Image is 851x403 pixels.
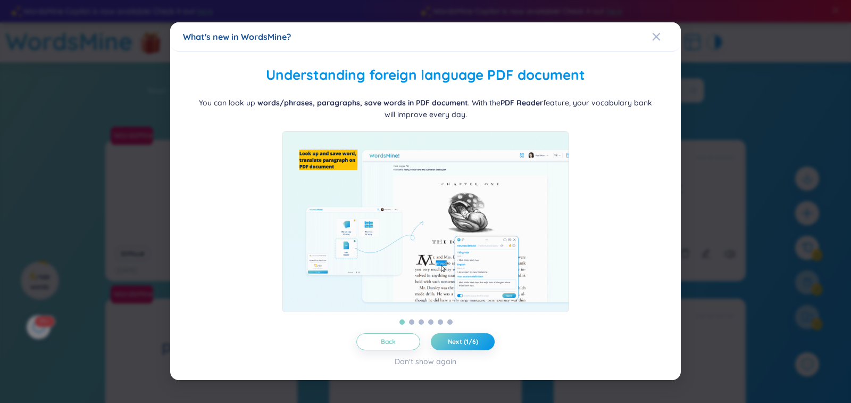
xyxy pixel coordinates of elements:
[183,64,668,86] h2: Understanding foreign language PDF document
[356,334,420,351] button: Back
[381,338,396,347] span: Back
[257,98,468,108] b: words/phrases, paragraphs, save words in PDF document
[652,22,681,51] button: Close
[447,320,453,325] button: 6
[399,320,405,325] button: 1
[428,320,433,325] button: 4
[199,98,652,119] span: You can look up . With the feature, your vocabulary bank will improve every day.
[500,98,543,108] b: PDF Reader
[395,356,456,368] div: Don't show again
[448,338,478,347] span: Next (1/6)
[438,320,443,325] button: 5
[409,320,414,325] button: 2
[419,320,424,325] button: 3
[183,31,668,43] div: What's new in WordsMine?
[431,334,495,351] button: Next (1/6)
